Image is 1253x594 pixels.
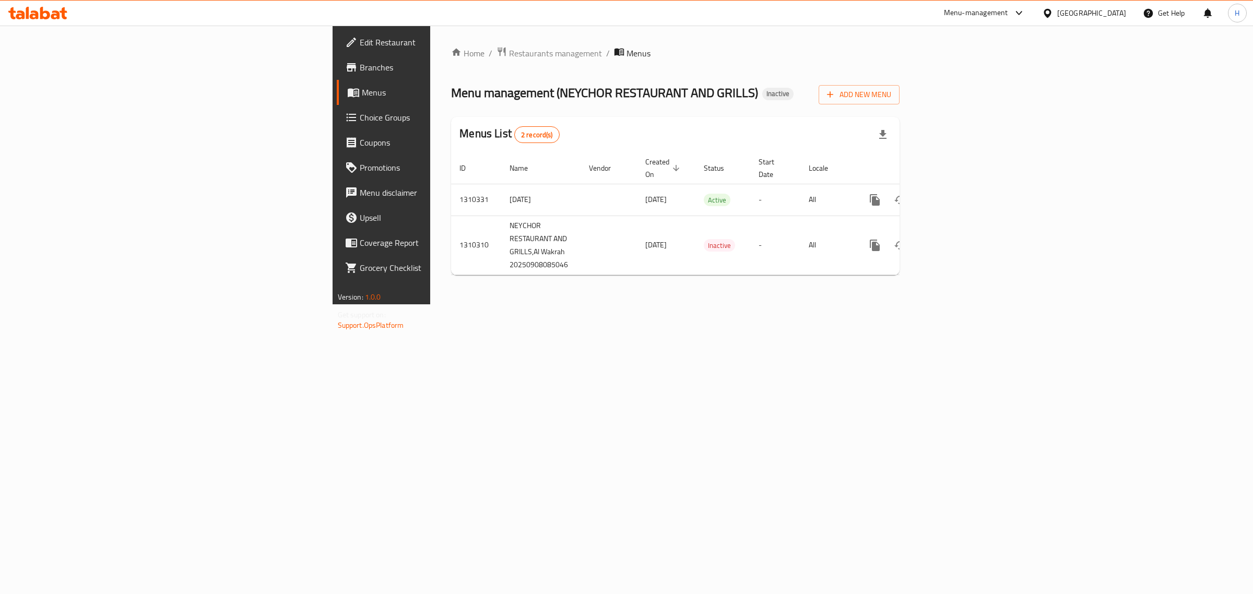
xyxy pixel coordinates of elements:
[862,187,888,212] button: more
[626,47,651,60] span: Menus
[509,47,602,60] span: Restaurants management
[337,130,542,155] a: Coupons
[645,193,667,206] span: [DATE]
[362,86,534,99] span: Menus
[645,156,683,181] span: Created On
[337,180,542,205] a: Menu disclaimer
[360,211,534,224] span: Upsell
[459,162,479,174] span: ID
[606,47,610,60] li: /
[854,152,971,184] th: Actions
[645,238,667,252] span: [DATE]
[809,162,842,174] span: Locale
[1235,7,1239,19] span: H
[360,61,534,74] span: Branches
[888,187,913,212] button: Change Status
[750,184,800,216] td: -
[800,184,854,216] td: All
[337,80,542,105] a: Menus
[360,36,534,49] span: Edit Restaurant
[337,55,542,80] a: Branches
[704,239,735,252] div: Inactive
[360,236,534,249] span: Coverage Report
[337,255,542,280] a: Grocery Checklist
[337,230,542,255] a: Coverage Report
[870,122,895,147] div: Export file
[944,7,1008,19] div: Menu-management
[762,88,794,100] div: Inactive
[451,46,900,60] nav: breadcrumb
[337,205,542,230] a: Upsell
[337,155,542,180] a: Promotions
[337,30,542,55] a: Edit Restaurant
[762,89,794,98] span: Inactive
[497,46,602,60] a: Restaurants management
[451,152,971,275] table: enhanced table
[338,308,386,322] span: Get support on:
[862,233,888,258] button: more
[459,126,559,143] h2: Menus List
[704,194,730,206] span: Active
[1057,7,1126,19] div: [GEOGRAPHIC_DATA]
[360,111,534,124] span: Choice Groups
[338,318,404,332] a: Support.OpsPlatform
[589,162,624,174] span: Vendor
[360,161,534,174] span: Promotions
[515,130,559,140] span: 2 record(s)
[360,262,534,274] span: Grocery Checklist
[704,162,738,174] span: Status
[338,290,363,304] span: Version:
[800,216,854,275] td: All
[514,126,560,143] div: Total records count
[451,81,758,104] span: Menu management ( NEYCHOR RESTAURANT AND GRILLS )
[888,233,913,258] button: Change Status
[819,85,900,104] button: Add New Menu
[750,216,800,275] td: -
[360,136,534,149] span: Coupons
[510,162,541,174] span: Name
[759,156,788,181] span: Start Date
[337,105,542,130] a: Choice Groups
[365,290,381,304] span: 1.0.0
[827,88,891,101] span: Add New Menu
[704,240,735,252] span: Inactive
[360,186,534,199] span: Menu disclaimer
